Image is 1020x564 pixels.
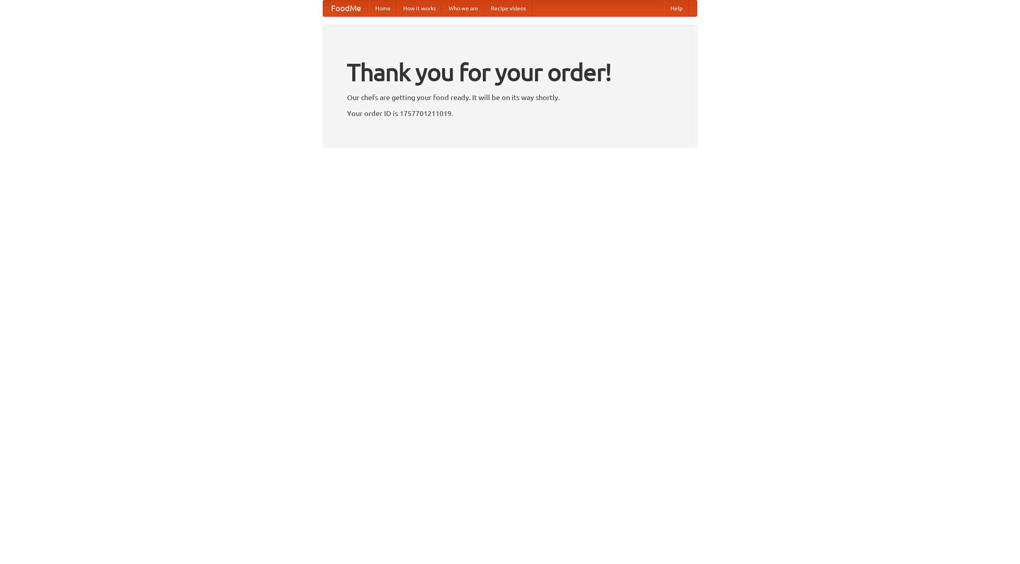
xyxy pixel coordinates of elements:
h1: Thank you for your order! [347,53,673,91]
a: How it works [397,0,442,16]
p: Our chefs are getting your food ready. It will be on its way shortly. [347,91,673,103]
a: Help [664,0,689,16]
a: Recipe videos [484,0,532,16]
a: FoodMe [323,0,369,16]
p: Your order ID is 1757701211019. [347,107,673,119]
a: Home [369,0,397,16]
a: Who we are [442,0,484,16]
